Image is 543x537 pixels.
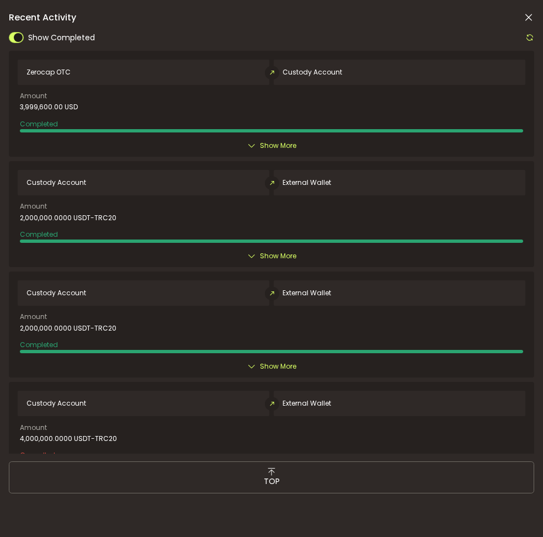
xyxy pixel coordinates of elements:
span: 2,000,000.0000 USDT-TRC20 [20,214,116,222]
span: 2,000,000.0000 USDT-TRC20 [20,325,116,332]
div: 聊天小工具 [488,484,543,537]
span: Cancelled [20,450,55,460]
span: Show Completed [28,32,95,44]
span: External Wallet [283,289,331,297]
span: TOP [264,476,280,487]
span: Show More [260,361,296,372]
span: Amount [20,313,47,320]
span: Custody Account [26,400,86,407]
span: External Wallet [283,400,331,407]
span: Completed [20,340,58,349]
span: 3,999,600.00 USD [20,103,78,111]
span: Recent Activity [9,13,76,22]
span: 4,000,000.0000 USDT-TRC20 [20,435,117,443]
span: Amount [20,93,47,99]
span: Completed [20,230,58,239]
span: Zerocap OTC [26,68,71,76]
span: Show More [260,140,296,151]
iframe: Chat Widget [488,484,543,537]
span: External Wallet [283,179,331,187]
span: Completed [20,119,58,129]
span: Amount [20,203,47,210]
span: Custody Account [26,289,86,297]
span: Amount [20,424,47,431]
span: Show More [260,251,296,262]
span: Custody Account [26,179,86,187]
span: Custody Account [283,68,342,76]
